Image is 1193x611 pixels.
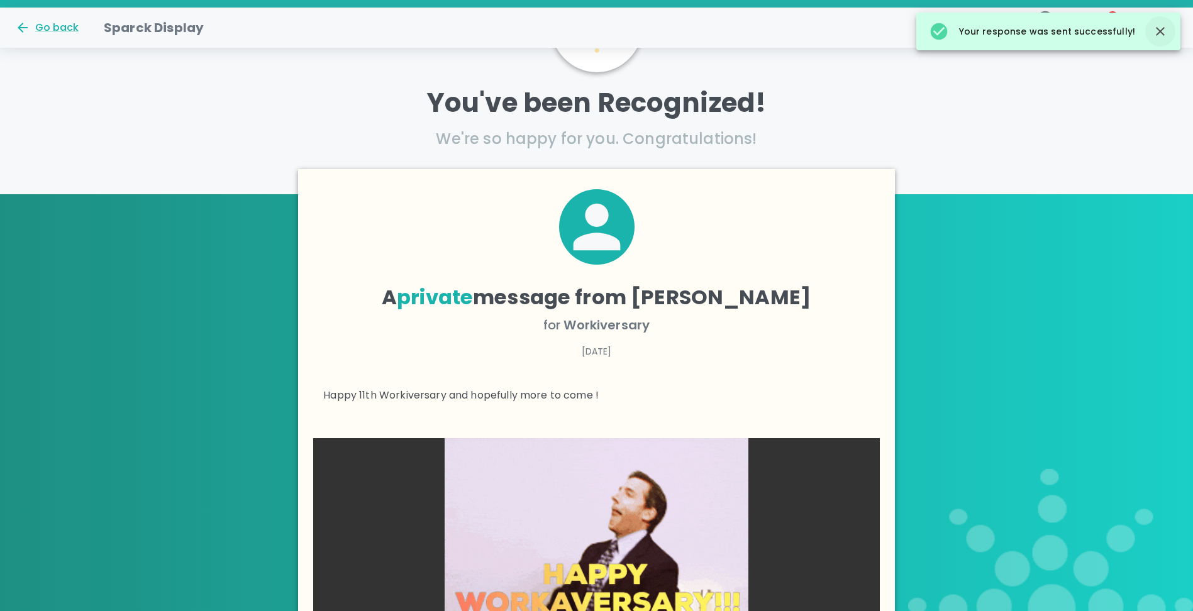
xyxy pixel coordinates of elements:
div: Your response was sent successfully! [929,16,1135,47]
h1: Sparck Display [104,18,204,38]
span: Workiversary [563,316,650,334]
button: Language:EN [1013,6,1077,50]
h4: A message from [PERSON_NAME] [323,285,870,310]
p: Happy 11th Workiversary and hopefully more to come ! [323,388,870,403]
span: private [397,283,473,311]
button: Go back [15,20,79,35]
p: [DATE] [323,345,870,358]
p: for [323,315,870,335]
